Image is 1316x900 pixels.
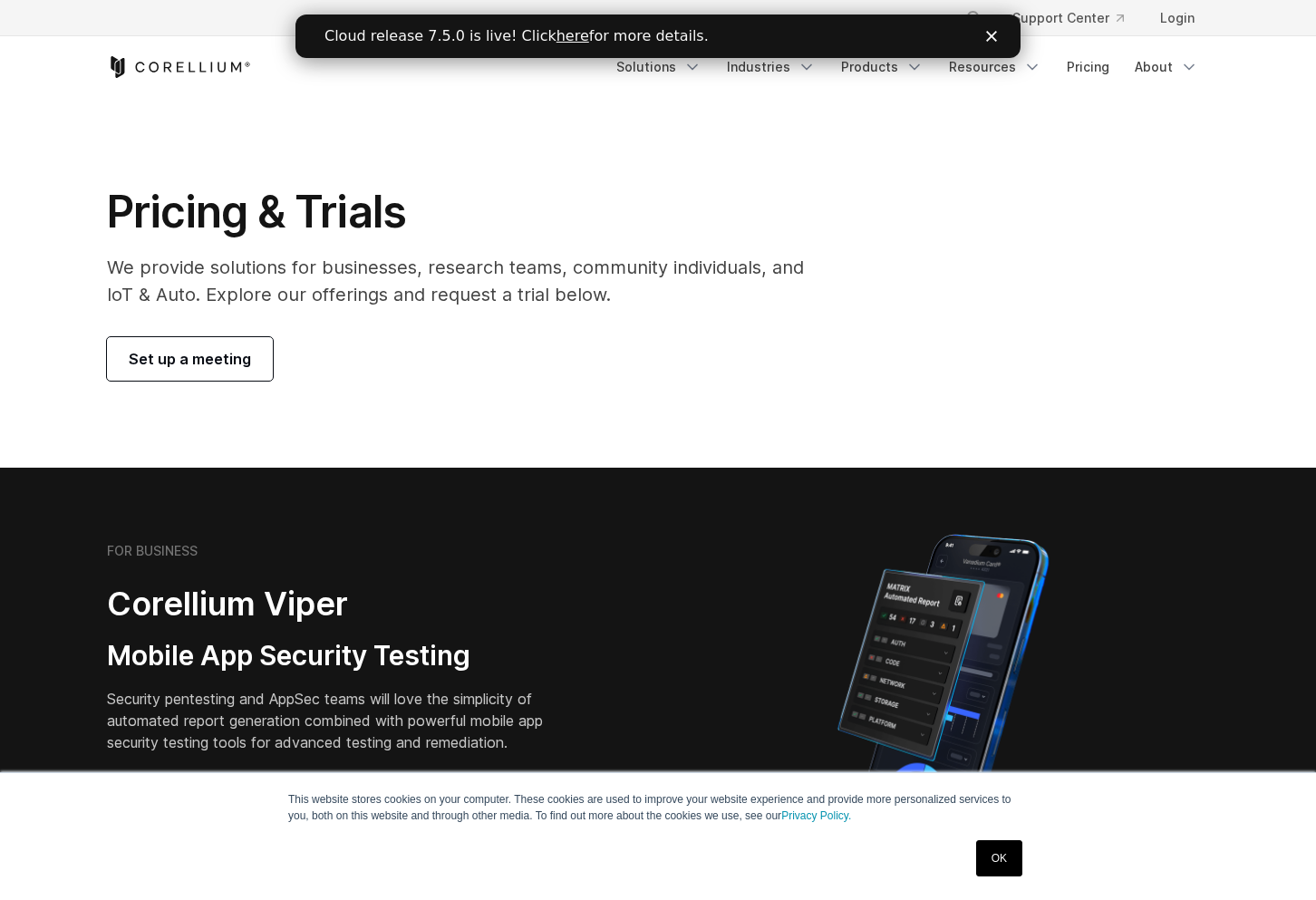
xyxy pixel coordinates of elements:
a: Corellium Home [107,56,251,78]
a: Privacy Policy. [781,809,851,822]
a: OK [976,840,1022,876]
img: Corellium MATRIX automated report on iPhone showing app vulnerability test results across securit... [807,526,1079,843]
a: Support Center [998,2,1138,34]
a: Resources [938,51,1052,83]
a: Pricing [1056,51,1120,83]
p: Security pentesting and AppSec teams will love the simplicity of automated report generation comb... [107,688,571,753]
button: Search [958,2,991,34]
a: About [1124,51,1209,83]
h1: Pricing & Trials [107,185,829,239]
h2: Corellium Viper [107,584,571,624]
a: Products [830,51,934,83]
a: Industries [716,51,827,83]
a: Solutions [605,51,712,83]
p: We provide solutions for businesses, research teams, community individuals, and IoT & Auto. Explo... [107,254,829,308]
span: Set up a meeting [129,348,251,370]
div: Close [691,16,709,27]
h3: Mobile App Security Testing [107,639,571,673]
iframe: Intercom live chat banner [295,15,1021,58]
a: Set up a meeting [107,337,273,381]
div: Navigation Menu [943,2,1209,34]
div: Navigation Menu [605,51,1209,83]
h6: FOR BUSINESS [107,543,198,559]
a: Login [1146,2,1209,34]
p: This website stores cookies on your computer. These cookies are used to improve your website expe... [288,791,1028,824]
